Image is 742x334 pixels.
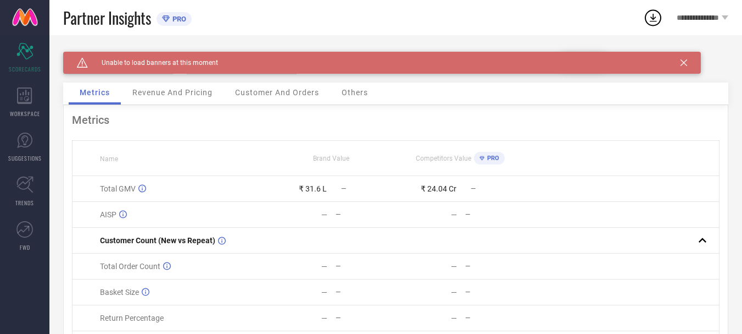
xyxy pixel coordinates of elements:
[9,65,41,73] span: SCORECARDS
[132,88,213,97] span: Revenue And Pricing
[63,52,173,59] div: Brand
[465,211,525,218] div: —
[100,288,139,297] span: Basket Size
[100,155,118,163] span: Name
[465,288,525,296] div: —
[484,155,499,162] span: PRO
[100,314,164,322] span: Return Percentage
[100,262,160,271] span: Total Order Count
[80,88,110,97] span: Metrics
[20,243,30,251] span: FWD
[471,185,476,193] span: —
[321,210,327,219] div: —
[421,184,456,193] div: ₹ 24.04 Cr
[465,262,525,270] div: —
[336,262,395,270] div: —
[63,7,151,29] span: Partner Insights
[451,288,457,297] div: —
[416,155,471,162] span: Competitors Value
[100,210,116,219] span: AISP
[341,185,346,193] span: —
[336,211,395,218] div: —
[451,262,457,271] div: —
[299,184,327,193] div: ₹ 31.6 L
[465,314,525,322] div: —
[643,8,663,28] div: Open download list
[10,109,40,118] span: WORKSPACE
[342,88,368,97] span: Others
[313,155,349,162] span: Brand Value
[100,236,215,245] span: Customer Count (New vs Repeat)
[72,113,719,127] div: Metrics
[321,288,327,297] div: —
[15,199,34,207] span: TRENDS
[100,184,136,193] span: Total GMV
[88,59,218,67] span: Unable to load banners at this moment
[336,314,395,322] div: —
[8,154,42,162] span: SUGGESTIONS
[235,88,319,97] span: Customer And Orders
[170,15,186,23] span: PRO
[336,288,395,296] div: —
[321,262,327,271] div: —
[451,210,457,219] div: —
[451,314,457,322] div: —
[321,314,327,322] div: —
